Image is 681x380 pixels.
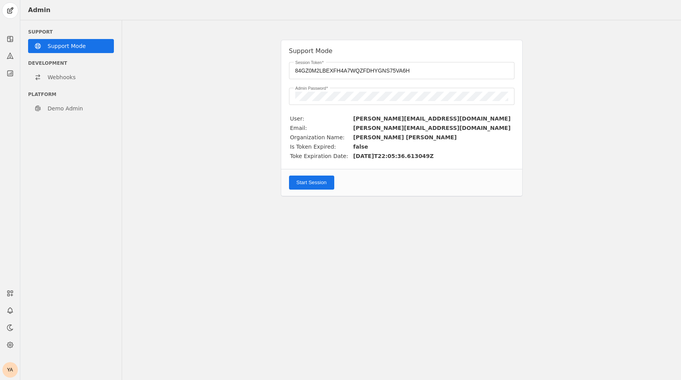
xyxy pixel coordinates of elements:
button: Start Session [289,176,334,190]
strong: [PERSON_NAME] [PERSON_NAME] [353,134,457,140]
div: Admin [28,6,50,14]
h2: Support Mode [289,46,514,56]
button: YA [2,362,18,378]
span: Support Mode [48,42,86,50]
span: Webhooks [48,73,76,81]
mat-label: Admin Password [295,85,326,92]
strong: [DATE]T22:05:36.613049Z [353,153,434,159]
td: Is Token Expired: [290,142,352,151]
span: Demo Admin [48,105,83,112]
span: Start Session [296,179,326,186]
strong: [PERSON_NAME][EMAIL_ADDRESS][DOMAIN_NAME] [353,125,511,131]
td: Toke Expiration Date: [290,152,352,160]
mat-label: Session Token [295,59,322,66]
span: Platform [28,92,57,97]
span: Support [28,29,53,35]
strong: false [353,144,368,150]
span: Development [28,60,67,66]
td: Email: [290,124,352,132]
td: Organization Name: [290,133,352,142]
td: User: [290,114,352,123]
strong: [PERSON_NAME][EMAIL_ADDRESS][DOMAIN_NAME] [353,115,511,122]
